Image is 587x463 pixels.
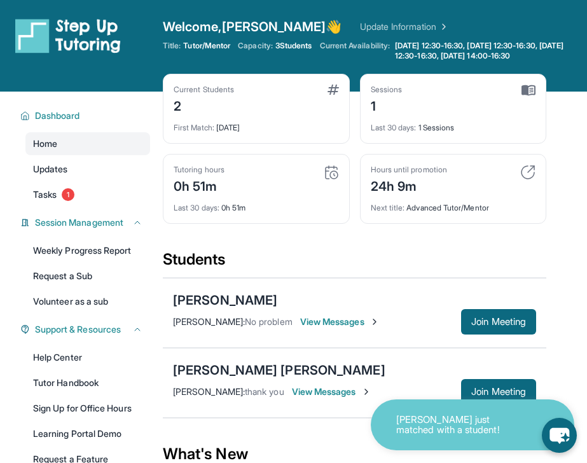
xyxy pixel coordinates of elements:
[174,175,224,195] div: 0h 51m
[371,123,417,132] span: Last 30 days :
[174,95,234,115] div: 2
[15,18,121,53] img: logo
[183,41,230,51] span: Tutor/Mentor
[461,309,536,335] button: Join Meeting
[35,109,80,122] span: Dashboard
[471,318,526,326] span: Join Meeting
[361,387,371,397] img: Chevron-Right
[542,418,577,453] button: chat-button
[371,85,403,95] div: Sessions
[25,158,150,181] a: Updates
[521,85,535,96] img: card
[245,316,293,327] span: No problem
[292,385,371,398] span: View Messages
[328,85,339,95] img: card
[238,41,273,51] span: Capacity:
[436,20,449,33] img: Chevron Right
[33,188,57,201] span: Tasks
[245,386,284,397] span: thank you
[324,165,339,180] img: card
[25,422,150,445] a: Learning Portal Demo
[396,415,523,436] p: [PERSON_NAME] just matched with a student!
[471,388,526,396] span: Join Meeting
[25,132,150,155] a: Home
[173,316,245,327] span: [PERSON_NAME] :
[371,203,405,212] span: Next title :
[300,315,380,328] span: View Messages
[30,323,142,336] button: Support & Resources
[174,123,214,132] span: First Match :
[392,41,587,61] a: [DATE] 12:30-16:30, [DATE] 12:30-16:30, [DATE] 12:30-16:30, [DATE] 14:00-16:30
[163,18,342,36] span: Welcome, [PERSON_NAME] 👋
[174,203,219,212] span: Last 30 days :
[163,41,181,51] span: Title:
[173,386,245,397] span: [PERSON_NAME] :
[35,216,123,229] span: Session Management
[25,183,150,206] a: Tasks1
[25,239,150,262] a: Weekly Progress Report
[369,317,380,327] img: Chevron-Right
[174,85,234,95] div: Current Students
[33,137,57,150] span: Home
[275,41,312,51] span: 3 Students
[30,216,142,229] button: Session Management
[360,20,449,33] a: Update Information
[174,165,224,175] div: Tutoring hours
[371,115,536,133] div: 1 Sessions
[25,371,150,394] a: Tutor Handbook
[25,397,150,420] a: Sign Up for Office Hours
[30,109,142,122] button: Dashboard
[163,249,546,277] div: Students
[35,323,121,336] span: Support & Resources
[461,379,536,404] button: Join Meeting
[25,265,150,287] a: Request a Sub
[174,115,339,133] div: [DATE]
[25,346,150,369] a: Help Center
[33,163,68,176] span: Updates
[320,41,390,61] span: Current Availability:
[371,95,403,115] div: 1
[371,195,536,213] div: Advanced Tutor/Mentor
[173,291,277,309] div: [PERSON_NAME]
[62,188,74,201] span: 1
[395,41,584,61] span: [DATE] 12:30-16:30, [DATE] 12:30-16:30, [DATE] 12:30-16:30, [DATE] 14:00-16:30
[25,290,150,313] a: Volunteer as a sub
[173,361,385,379] div: [PERSON_NAME] [PERSON_NAME]
[520,165,535,180] img: card
[371,165,447,175] div: Hours until promotion
[174,195,339,213] div: 0h 51m
[371,175,447,195] div: 24h 9m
